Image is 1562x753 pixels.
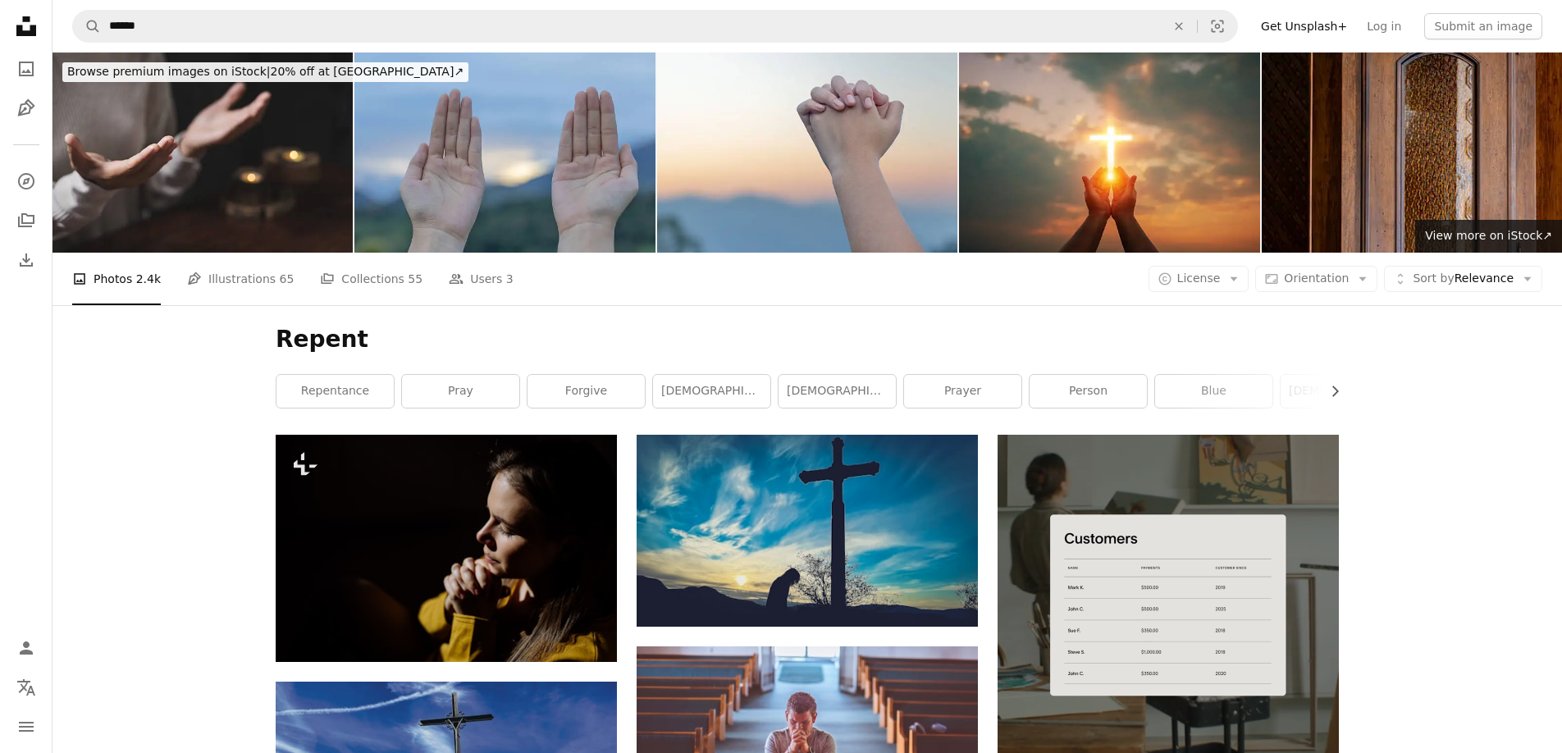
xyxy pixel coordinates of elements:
[408,270,422,288] span: 55
[449,253,514,305] a: Users 3
[1284,272,1349,285] span: Orientation
[320,253,422,305] a: Collections 55
[53,52,353,253] img: Person hands open palm up worship God helping repent catholic easter lent mind pray Christian rel...
[637,523,978,538] a: a person kneeling down in front of a cross
[276,435,617,662] img: A sad woman holding hand blessings and pray, feeling down, begging for help. Spirituality,religio...
[1177,272,1221,285] span: License
[10,671,43,704] button: Language
[276,375,394,408] a: repentance
[187,253,294,305] a: Illustrations 65
[10,244,43,276] a: Download History
[657,52,957,253] img: A girl's hands are praying to God against a purple sky at sunset
[67,65,270,78] span: Browse premium images on iStock |
[653,375,770,408] a: [DEMOGRAPHIC_DATA]
[72,10,1238,43] form: Find visuals sitewide
[1424,13,1542,39] button: Submit an image
[354,52,655,253] img: A girl's hands are praying to God against a purple sky at sunset
[506,270,514,288] span: 3
[1251,13,1357,39] a: Get Unsplash+
[276,325,1339,354] h1: Repent
[1255,266,1377,292] button: Orientation
[10,204,43,237] a: Collections
[1281,375,1398,408] a: [DEMOGRAPHIC_DATA]
[1320,375,1339,408] button: scroll list to the right
[1413,272,1454,285] span: Sort by
[53,52,478,92] a: Browse premium images on iStock|20% off at [GEOGRAPHIC_DATA]↗
[10,632,43,664] a: Log in / Sign up
[1262,52,1562,253] img: Cagliari, Sardinia, Italy
[1425,229,1552,242] span: View more on iStock ↗
[1415,220,1562,253] a: View more on iStock↗
[1198,11,1237,42] button: Visual search
[1161,11,1197,42] button: Clear
[637,435,978,627] img: a person kneeling down in front of a cross
[904,375,1021,408] a: prayer
[10,165,43,198] a: Explore
[528,375,645,408] a: forgive
[959,52,1259,253] img: Human hands open palm up worship. Eucharist Therapy Bless God Helping Repent Catholic Easter Lent...
[10,710,43,743] button: Menu
[1155,375,1272,408] a: blue
[280,270,295,288] span: 65
[73,11,101,42] button: Search Unsplash
[1030,375,1147,408] a: person
[1357,13,1411,39] a: Log in
[1149,266,1249,292] button: License
[402,375,519,408] a: pray
[10,92,43,125] a: Illustrations
[1384,266,1542,292] button: Sort byRelevance
[62,62,468,82] div: 20% off at [GEOGRAPHIC_DATA] ↗
[276,541,617,555] a: A sad woman holding hand blessings and pray, feeling down, begging for help. Spirituality,religio...
[10,52,43,85] a: Photos
[1413,271,1514,287] span: Relevance
[779,375,896,408] a: [DEMOGRAPHIC_DATA]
